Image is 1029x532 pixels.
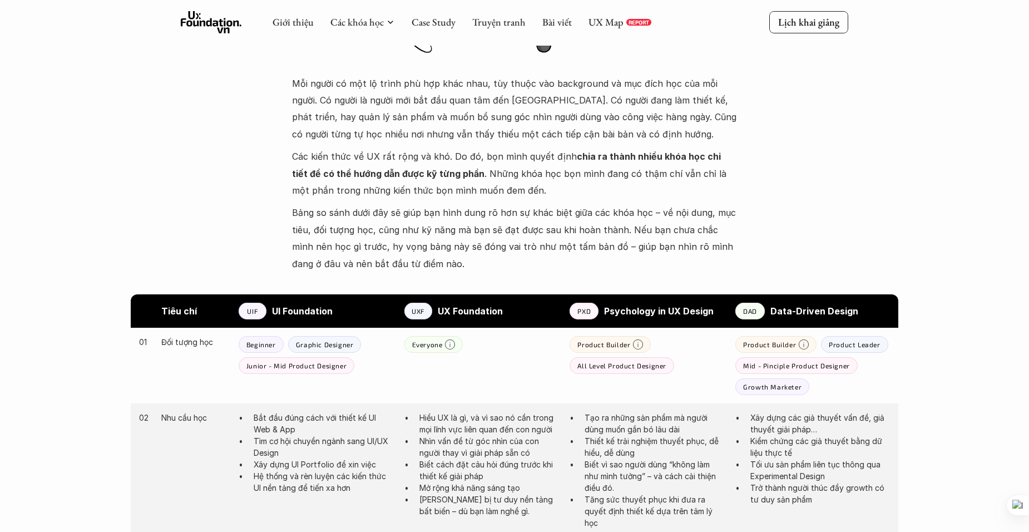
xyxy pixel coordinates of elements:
p: Nhìn vấn đề từ góc nhìn của con người thay vì giải pháp sẵn có [419,435,559,459]
p: Thiết kế trải nghiệm thuyết phục, dễ hiểu, dễ dùng [585,435,724,459]
p: Graphic Designer [296,341,354,348]
strong: Psychology in UX Design [604,306,714,317]
p: Mid - Pinciple Product Designer [743,362,850,370]
a: Truyện tranh [472,16,526,28]
a: Bài viết [542,16,572,28]
a: UX Map [588,16,624,28]
p: Product Builder [577,341,630,348]
p: Các kiến thức về UX rất rộng và khó. Do đó, bọn mình quyết định . Những khóa học bọn mình đang có... [292,148,737,199]
p: Kiểm chứng các giả thuyết bằng dữ liệu thực tế [750,435,890,459]
p: Biết vì sao người dùng “không làm như mình tưởng” – và cách cải thiện điều đó. [585,459,724,494]
p: Hệ thống và rèn luyện các kiến thức UI nền tảng để tiến xa hơn [254,470,393,494]
p: Tăng sức thuyết phục khi đưa ra quyết định thiết kế dựa trên tâm lý học [585,494,724,529]
a: Các khóa học [330,16,384,28]
p: Growth Marketer [743,383,802,391]
p: UXF [412,307,424,315]
p: Lịch khai giảng [778,16,839,28]
p: All Level Product Designer [577,362,666,370]
strong: chia ra thành nhiều khóa học chi tiết để có thể hướng dẫn được kỹ từng phần [292,151,723,179]
p: REPORT [629,19,649,26]
a: Giới thiệu [273,16,314,28]
p: Hiểu UX là gì, và vì sao nó cần trong mọi lĩnh vực liên quan đến con người [419,412,559,435]
p: Xây dựng các giả thuyết vấn đề, giả thuyết giải pháp… [750,412,890,435]
p: Product Builder [743,341,796,348]
p: Xây dựng UI Portfolio để xin việc [254,459,393,470]
p: 01 [139,336,150,348]
p: Everyone [412,341,443,348]
a: REPORT [626,19,651,26]
p: Đối tượng học [161,336,227,348]
a: Case Study [412,16,456,28]
p: Mỗi người có một lộ trình phù hợp khác nhau, tùy thuộc vào background và mục đích học của mỗi ngư... [292,75,737,143]
p: Tạo ra những sản phẩm mà người dùng muốn gắn bó lâu dài [585,412,724,435]
strong: UI Foundation [272,306,333,317]
p: Junior - Mid Product Designer [246,362,347,370]
p: Nhu cầu học [161,412,227,423]
p: Trở thành người thúc đẩy growth có tư duy sản phẩm [750,482,890,505]
p: PXD [577,307,591,315]
p: [PERSON_NAME] bị tư duy nền tảng bất biến – dù bạn làm nghề gì. [419,494,559,517]
p: Bảng so sánh dưới đây sẽ giúp bạn hình dung rõ hơn sự khác biệt giữa các khóa học – về nội dung, ... [292,204,737,272]
strong: Data-Driven Design [770,306,858,317]
p: 02 [139,412,150,423]
p: Beginner [246,341,276,348]
p: Tối ưu sản phẩm liên tục thông qua Experimental Design [750,459,890,482]
p: Mở rộng khả năng sáng tạo [419,482,559,494]
strong: Tiêu chí [161,306,197,317]
strong: UX Foundation [438,306,503,317]
p: Biết cách đặt câu hỏi đúng trước khi thiết kế giải pháp [419,459,559,482]
p: Product Leader [829,341,880,348]
p: Bắt đầu đúng cách với thiết kế UI Web & App [254,412,393,435]
p: Tìm cơ hội chuyển ngành sang UI/UX Design [254,435,393,459]
p: DAD [743,307,757,315]
p: UIF [247,307,258,315]
a: Lịch khai giảng [769,11,848,33]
